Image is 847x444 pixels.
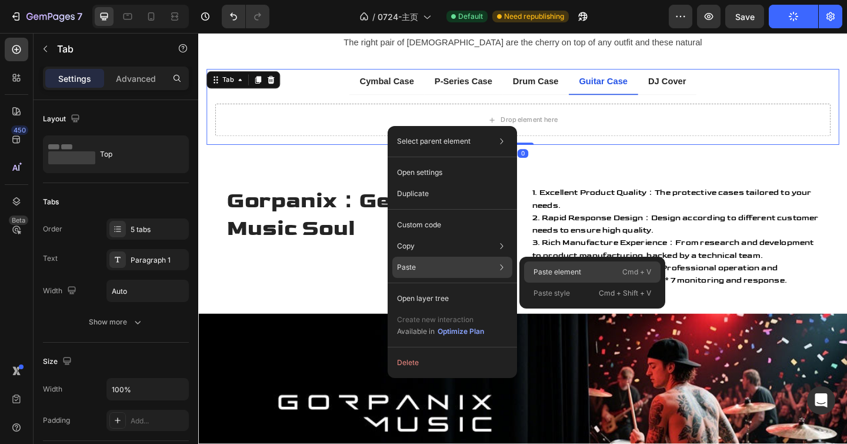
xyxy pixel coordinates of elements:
[397,188,429,199] p: Duplicate
[131,224,186,235] div: 5 tabs
[5,5,88,28] button: 7
[198,33,847,444] iframe: Design area
[100,141,172,168] div: Top
[622,266,651,278] p: Cmd + V
[257,46,320,60] p: P-Series Case
[222,5,269,28] div: Undo/Redo
[89,316,144,328] div: Show more
[412,44,469,62] div: Rich Text Editor. Editing area: main
[504,11,564,22] span: Need republishing
[397,167,442,178] p: Open settings
[58,72,91,85] p: Settings
[414,46,467,60] p: Guitar Case
[735,12,755,22] span: Save
[397,293,449,304] p: Open layer tree
[255,44,322,62] div: Rich Text Editor. Editing area: main
[363,250,641,275] span: 4. Complete Service Support：Professional operation and maintenance team provides 24 * 7 monitorin...
[174,44,236,62] div: Rich Text Editor. Editing area: main
[57,42,157,56] p: Tab
[725,5,764,28] button: Save
[340,44,393,62] div: Rich Text Editor. Editing area: main
[9,216,28,225] div: Beta
[10,2,696,19] p: The right pair of [DEMOGRAPHIC_DATA] are the cherry on top of any outfit and these natural
[347,127,359,136] div: 0
[372,11,375,23] span: /
[397,327,435,336] span: Available in
[392,352,512,373] button: Delete
[363,223,669,247] span: 3. Rich Manufacture Experience：From research and development to product manufacturing, backed by ...
[438,326,484,337] div: Optimize Plan
[378,11,418,23] span: 0724-主页
[43,384,62,395] div: Width
[397,136,471,147] p: Select parent element
[24,46,41,57] div: Tab
[329,90,391,100] div: Drop element here
[107,379,188,400] input: Auto
[489,46,531,60] p: DJ Cover
[43,111,82,127] div: Layout
[599,287,651,299] p: Cmd + Shift + V
[397,314,485,326] p: Create new interaction
[397,220,441,230] p: Custom code
[116,72,156,85] p: Advanced
[363,168,667,193] span: 1. Excellent Product Quality：The protective cases tailored to your needs.
[29,166,344,230] h2: Gorpanix：Gear Your Music Soul
[43,224,62,234] div: Order
[397,241,415,251] p: Copy
[77,9,82,24] p: 7
[807,386,835,415] div: Open Intercom Messenger
[43,312,189,333] button: Show more
[43,415,70,426] div: Padding
[11,125,28,135] div: 450
[43,197,59,207] div: Tabs
[43,283,79,299] div: Width
[437,326,485,337] button: Optimize Plan
[397,262,416,273] p: Paste
[43,354,74,370] div: Size
[488,44,532,62] div: Rich Text Editor. Editing area: main
[533,288,570,299] p: Paste style
[533,267,581,277] p: Paste element
[43,253,58,264] div: Text
[458,11,483,22] span: Default
[107,280,188,301] input: Auto
[131,416,186,426] div: Add...
[175,46,235,60] p: Cymbal Case
[363,196,675,220] span: 2. Rapid Response Design：Design according to different customer needs to ensure high quality.
[131,255,186,266] div: Paragraph 1
[342,46,391,60] p: Drum Case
